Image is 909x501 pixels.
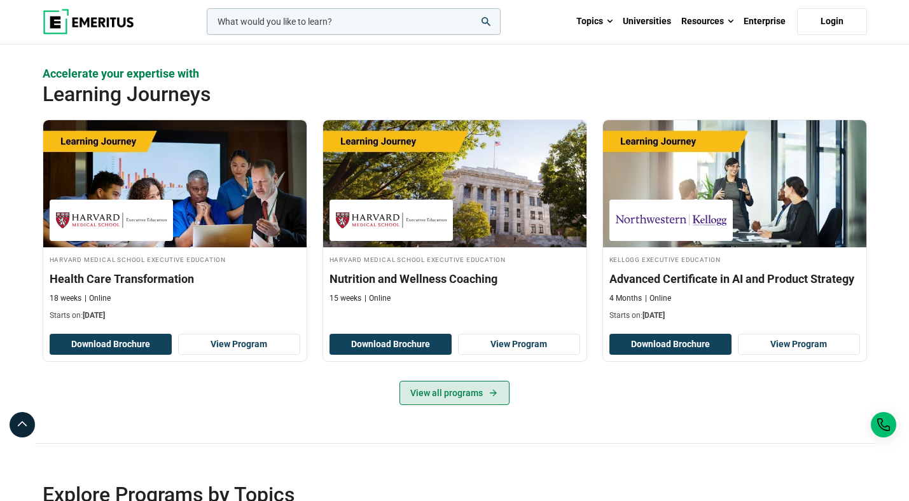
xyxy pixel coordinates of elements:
[609,271,860,287] h3: Advanced Certificate in AI and Product Strategy
[323,120,586,310] a: Healthcare Course by Harvard Medical School Executive Education - Harvard Medical School Executiv...
[50,334,172,355] button: Download Brochure
[336,206,447,235] img: Harvard Medical School Executive Education
[178,334,300,355] a: View Program
[85,293,111,304] p: Online
[43,81,784,107] h2: Learning Journeys
[43,65,867,81] p: Accelerate your expertise with
[50,293,81,304] p: 18 weeks
[609,310,860,321] p: Starts on:
[330,334,452,355] button: Download Brochure
[330,254,580,264] h4: Harvard Medical School Executive Education
[645,293,671,304] p: Online
[609,293,642,304] p: 4 Months
[364,293,391,304] p: Online
[458,334,580,355] a: View Program
[43,120,307,327] a: Healthcare Course by Harvard Medical School Executive Education - October 9, 2025 Harvard Medical...
[50,254,300,264] h4: Harvard Medical School Executive Education
[797,8,867,35] a: Login
[399,381,510,405] a: View all programs
[603,120,866,327] a: AI and Machine Learning Course by Kellogg Executive Education - November 13, 2025 Kellogg Executi...
[603,120,866,247] img: Advanced Certificate in AI and Product Strategy | Online AI and Machine Learning Course
[323,120,586,247] img: Nutrition and Wellness Coaching | Online Healthcare Course
[330,293,361,304] p: 15 weeks
[330,271,580,287] h3: Nutrition and Wellness Coaching
[50,271,300,287] h3: Health Care Transformation
[43,120,307,247] img: Health Care Transformation | Online Healthcare Course
[207,8,501,35] input: woocommerce-product-search-field-0
[616,206,726,235] img: Kellogg Executive Education
[738,334,860,355] a: View Program
[609,254,860,264] h4: Kellogg Executive Education
[50,310,300,321] p: Starts on:
[83,311,105,320] span: [DATE]
[609,334,732,355] button: Download Brochure
[642,311,665,320] span: [DATE]
[56,206,167,235] img: Harvard Medical School Executive Education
